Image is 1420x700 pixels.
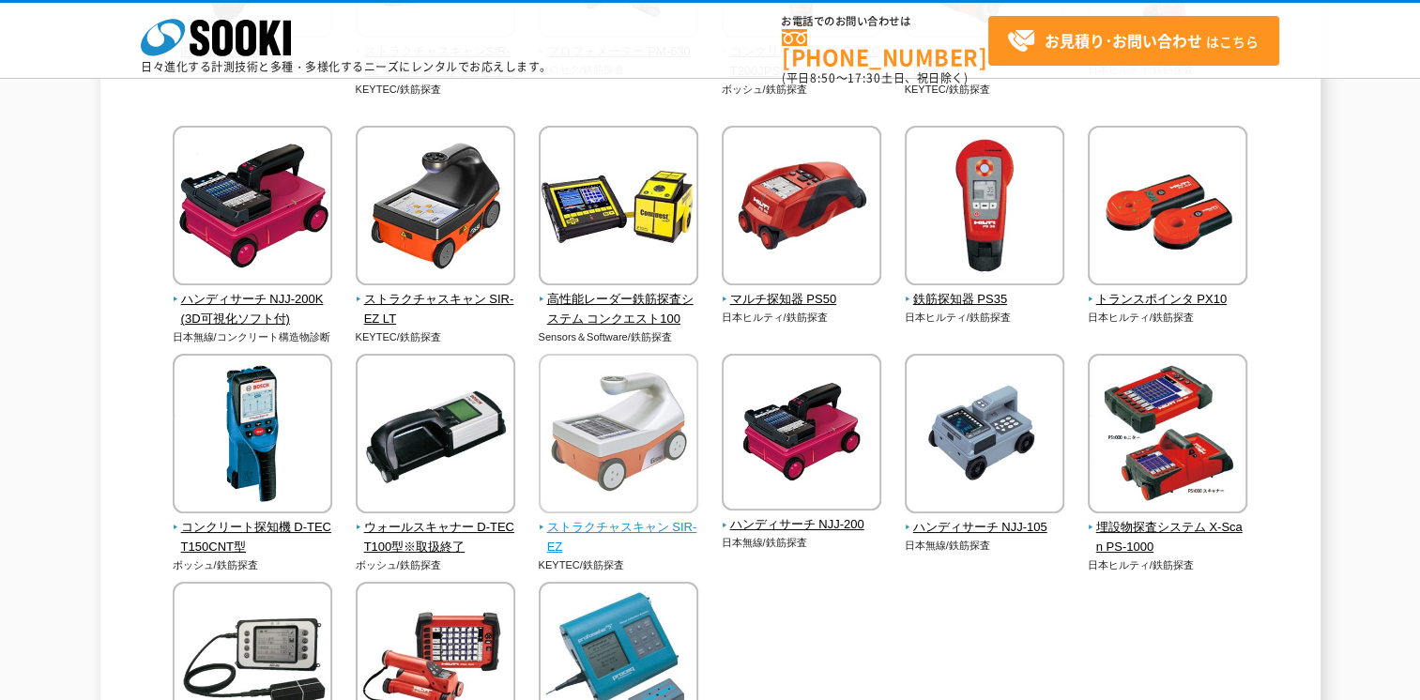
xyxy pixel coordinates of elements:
span: ストラクチャスキャン SIR-EZ [539,518,699,557]
a: [PHONE_NUMBER] [782,29,988,68]
p: ボッシュ/鉄筋探査 [356,557,516,573]
p: 日々進化する計測技術と多種・多様化するニーズにレンタルでお応えします。 [141,61,552,72]
p: 日本ヒルティ/鉄筋探査 [722,310,882,326]
p: 日本無線/コンクリート構造物診断 [173,329,333,345]
p: 日本無線/鉄筋探査 [905,538,1065,554]
a: ハンディサーチ NJJ-105 [905,500,1065,538]
span: お電話でのお問い合わせは [782,16,988,27]
span: ハンディサーチ NJJ-200K(3D可視化ソフト付) [173,290,333,329]
a: 埋設物探査システム X-Scan PS-1000 [1088,500,1248,556]
p: 日本ヒルティ/鉄筋探査 [905,310,1065,326]
img: ウォールスキャナー D-TECT100型※取扱終了 [356,354,515,518]
p: KEYTEC/鉄筋探査 [539,557,699,573]
span: 高性能レーダー鉄筋探査システム コンクエスト100 [539,290,699,329]
span: トランスポインタ PX10 [1088,290,1248,310]
a: ストラクチャスキャン SIR-EZ LT [356,272,516,328]
span: 埋設物探査システム X-Scan PS-1000 [1088,518,1248,557]
span: ウォールスキャナー D-TECT100型※取扱終了 [356,518,516,557]
img: ストラクチャスキャン SIR-EZ [539,354,698,518]
img: コンクリート探知機 D-TECT150CNT型 [173,354,332,518]
img: 埋設物探査システム X-Scan PS-1000 [1088,354,1247,518]
span: 17:30 [847,69,881,86]
a: お見積り･お問い合わせはこちら [988,16,1279,66]
img: ハンディサーチ NJJ-200 [722,354,881,515]
span: ハンディサーチ NJJ-200 [722,515,882,535]
img: マルチ探知器 PS50 [722,126,881,290]
a: ハンディサーチ NJJ-200K(3D可視化ソフト付) [173,272,333,328]
a: マルチ探知器 PS50 [722,272,882,310]
img: ハンディサーチ NJJ-105 [905,354,1064,518]
p: KEYTEC/鉄筋探査 [356,329,516,345]
p: Sensors＆Software/鉄筋探査 [539,329,699,345]
img: ハンディサーチ NJJ-200K(3D可視化ソフト付) [173,126,332,290]
p: 日本ヒルティ/鉄筋探査 [1088,310,1248,326]
img: ストラクチャスキャン SIR-EZ LT [356,126,515,290]
img: 鉄筋探知器 PS35 [905,126,1064,290]
a: ハンディサーチ NJJ-200 [722,498,882,536]
span: 鉄筋探知器 PS35 [905,290,1065,310]
a: 高性能レーダー鉄筋探査システム コンクエスト100 [539,272,699,328]
a: ストラクチャスキャン SIR-EZ [539,500,699,556]
p: 日本ヒルティ/鉄筋探査 [1088,557,1248,573]
span: マルチ探知器 PS50 [722,290,882,310]
p: ボッシュ/鉄筋探査 [722,82,882,98]
span: ハンディサーチ NJJ-105 [905,518,1065,538]
img: 高性能レーダー鉄筋探査システム コンクエスト100 [539,126,698,290]
span: 8:50 [810,69,836,86]
a: トランスポインタ PX10 [1088,272,1248,310]
span: コンクリート探知機 D-TECT150CNT型 [173,518,333,557]
p: 日本無線/鉄筋探査 [722,535,882,551]
a: ウォールスキャナー D-TECT100型※取扱終了 [356,500,516,556]
img: トランスポインタ PX10 [1088,126,1247,290]
a: コンクリート探知機 D-TECT150CNT型 [173,500,333,556]
a: 鉄筋探知器 PS35 [905,272,1065,310]
span: はこちら [1007,27,1259,55]
p: KEYTEC/鉄筋探査 [905,82,1065,98]
p: ボッシュ/鉄筋探査 [173,557,333,573]
strong: お見積り･お問い合わせ [1045,29,1202,52]
p: KEYTEC/鉄筋探査 [356,82,516,98]
span: (平日 ～ 土日、祝日除く) [782,69,968,86]
span: ストラクチャスキャン SIR-EZ LT [356,290,516,329]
